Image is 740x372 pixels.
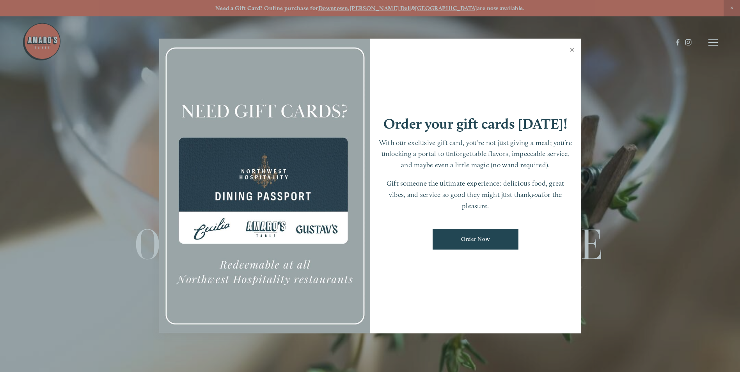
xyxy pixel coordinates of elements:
[433,229,518,250] a: Order Now
[383,117,568,131] h1: Order your gift cards [DATE]!
[564,40,580,62] a: Close
[378,178,573,211] p: Gift someone the ultimate experience: delicious food, great vibes, and service so good they might...
[531,190,542,198] em: you
[378,137,573,171] p: With our exclusive gift card, you’re not just giving a meal; you’re unlocking a portal to unforge...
